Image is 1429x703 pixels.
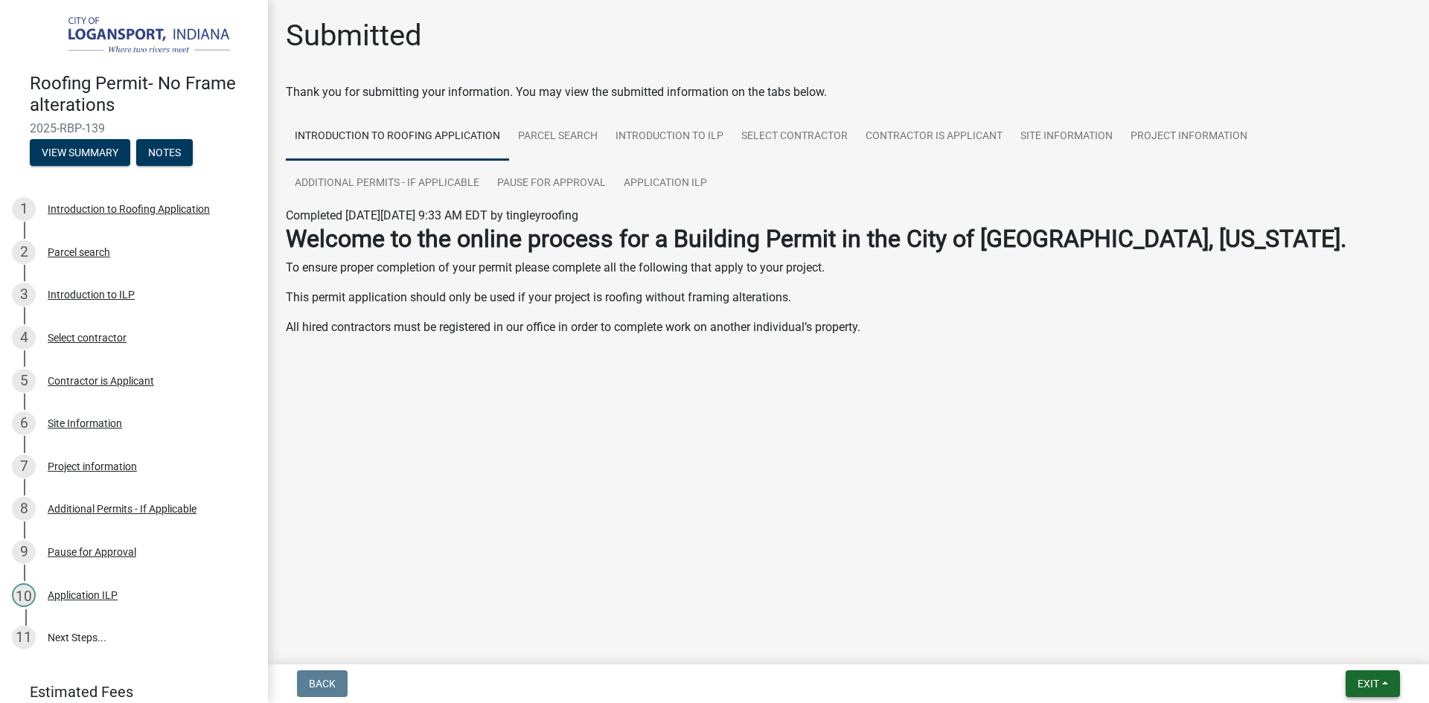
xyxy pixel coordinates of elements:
wm-modal-confirm: Notes [136,148,193,160]
h1: Submitted [286,18,422,54]
button: Notes [136,139,193,166]
div: Pause for Approval [48,547,136,557]
a: Project information [1122,113,1256,161]
wm-modal-confirm: Summary [30,148,130,160]
div: Parcel search [48,247,110,257]
span: 2025-RBP-139 [30,121,238,135]
div: 6 [12,411,36,435]
div: Project information [48,461,137,472]
a: Pause for Approval [488,160,615,208]
div: 1 [12,197,36,221]
span: Completed [DATE][DATE] 9:33 AM EDT by tingleyroofing [286,208,578,222]
p: To ensure proper completion of your permit please complete all the following that apply to your p... [286,259,1411,277]
div: 3 [12,283,36,306]
div: 2 [12,240,36,264]
p: This permit application should only be used if your project is roofing without framing alterations. [286,289,1411,306]
div: 11 [12,626,36,649]
h4: Roofing Permit- No Frame alterations [30,73,256,116]
div: Select contractor [48,333,127,343]
div: Site Information [48,418,122,428]
button: Back [297,670,348,697]
strong: Welcome to the online process for a Building Permit in the City of [GEOGRAPHIC_DATA], [US_STATE]. [286,225,1346,253]
a: Additional Permits - If Applicable [286,160,488,208]
div: Application ILP [48,590,118,600]
span: Exit [1358,678,1379,690]
div: 4 [12,326,36,350]
div: Thank you for submitting your information. You may view the submitted information on the tabs below. [286,83,1411,101]
span: Back [309,678,336,690]
div: 9 [12,540,36,564]
div: 5 [12,369,36,393]
a: Select contractor [732,113,857,161]
a: Contractor is Applicant [857,113,1011,161]
a: Parcel search [509,113,607,161]
button: Exit [1346,670,1400,697]
div: Additional Permits - If Applicable [48,504,196,514]
a: Introduction to Roofing Application [286,113,509,161]
div: Contractor is Applicant [48,376,154,386]
p: All hired contractors must be registered in our office in order to complete work on another indiv... [286,318,1411,336]
div: 8 [12,497,36,521]
div: 10 [12,583,36,607]
div: 7 [12,455,36,478]
div: Introduction to ILP [48,289,135,300]
img: City of Logansport, Indiana [30,16,244,57]
button: View Summary [30,139,130,166]
a: Application ILP [615,160,716,208]
a: Site Information [1011,113,1122,161]
a: Introduction to ILP [607,113,732,161]
div: Introduction to Roofing Application [48,204,210,214]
